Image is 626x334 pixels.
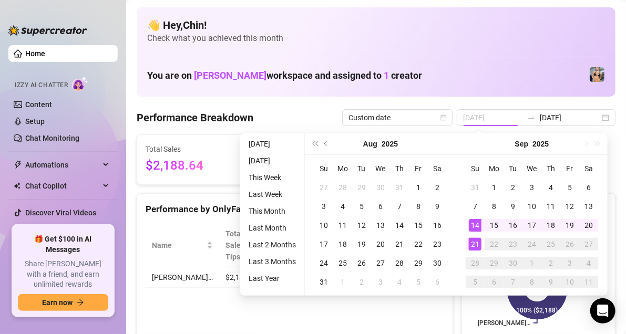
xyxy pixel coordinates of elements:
div: 10 [526,200,538,213]
div: 27 [582,238,595,250]
div: 28 [393,257,406,269]
th: Fr [409,159,428,178]
div: 21 [469,238,481,250]
div: 1 [488,181,500,194]
td: 2025-09-02 [504,178,522,197]
span: Share [PERSON_NAME] with a friend, and earn unlimited rewards [18,259,108,290]
td: 2025-08-16 [428,216,447,235]
li: Last 3 Months [244,255,300,268]
h4: 👋 Hey, Chin ! [147,18,605,33]
td: 2025-08-11 [333,216,352,235]
div: 4 [545,181,557,194]
span: 1 [384,70,389,81]
td: 2025-08-09 [428,197,447,216]
div: 31 [393,181,406,194]
div: 9 [507,200,519,213]
div: 5 [563,181,576,194]
div: 11 [336,219,349,232]
div: 23 [431,238,444,250]
a: Discover Viral Videos [25,208,96,217]
span: [PERSON_NAME] [194,70,266,81]
td: 2025-08-07 [390,197,409,216]
div: 23 [507,238,519,250]
div: Open Intercom Messenger [590,298,615,323]
td: 2025-09-21 [466,235,485,254]
th: Su [314,159,333,178]
td: 2025-07-31 [390,178,409,197]
div: 15 [488,219,500,232]
div: 16 [507,219,519,232]
div: 5 [355,200,368,213]
span: arrow-right [77,299,84,306]
div: 29 [412,257,425,269]
td: 2025-08-31 [466,178,485,197]
div: 7 [393,200,406,213]
td: 2025-07-29 [352,178,371,197]
td: 2025-10-10 [560,273,579,291]
td: 2025-09-19 [560,216,579,235]
div: 25 [336,257,349,269]
div: Performance by OnlyFans Creator [146,202,444,216]
th: Tu [352,159,371,178]
td: 2025-08-18 [333,235,352,254]
button: Previous month (PageUp) [321,133,332,154]
td: 2025-09-08 [485,197,504,216]
td: 2025-10-04 [579,254,598,273]
div: 9 [545,276,557,288]
div: 19 [563,219,576,232]
div: 29 [355,181,368,194]
div: 28 [469,257,481,269]
div: 27 [317,181,330,194]
td: 2025-09-24 [522,235,541,254]
div: 19 [355,238,368,250]
td: 2025-09-06 [428,273,447,291]
td: 2025-08-22 [409,235,428,254]
div: 6 [582,181,595,194]
div: 12 [355,219,368,232]
div: 8 [526,276,538,288]
div: 10 [563,276,576,288]
td: 2025-10-06 [485,273,504,291]
div: 8 [488,200,500,213]
td: 2025-08-15 [409,216,428,235]
td: 2025-08-03 [314,197,333,216]
td: 2025-08-28 [390,254,409,273]
td: 2025-09-04 [390,273,409,291]
th: Th [390,159,409,178]
div: 11 [582,276,595,288]
div: 25 [545,238,557,250]
span: Chat Copilot [25,178,100,194]
div: 3 [317,200,330,213]
img: AI Chatter [72,76,88,91]
button: Last year (Control + left) [309,133,321,154]
th: Name [146,224,219,267]
td: 2025-10-07 [504,273,522,291]
th: Mo [485,159,504,178]
td: 2025-09-12 [560,197,579,216]
td: 2025-08-05 [352,197,371,216]
div: 18 [545,219,557,232]
th: We [522,159,541,178]
div: 2 [507,181,519,194]
div: 2 [545,257,557,269]
div: 3 [374,276,387,288]
a: Content [25,100,52,109]
td: [PERSON_NAME]… [146,267,219,288]
th: Su [466,159,485,178]
td: 2025-09-23 [504,235,522,254]
button: Choose a month [363,133,377,154]
td: 2025-09-29 [485,254,504,273]
span: Izzy AI Chatter [15,80,68,90]
td: 2025-08-23 [428,235,447,254]
td: 2025-09-30 [504,254,522,273]
a: Setup [25,117,45,126]
div: 31 [469,181,481,194]
li: Last 2 Months [244,238,300,251]
span: Total Sales [146,143,241,155]
div: 5 [412,276,425,288]
div: 6 [374,200,387,213]
span: $2,188.64 [146,156,241,176]
input: End date [540,112,600,123]
text: [PERSON_NAME]… [478,319,530,327]
button: Earn nowarrow-right [18,294,108,311]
